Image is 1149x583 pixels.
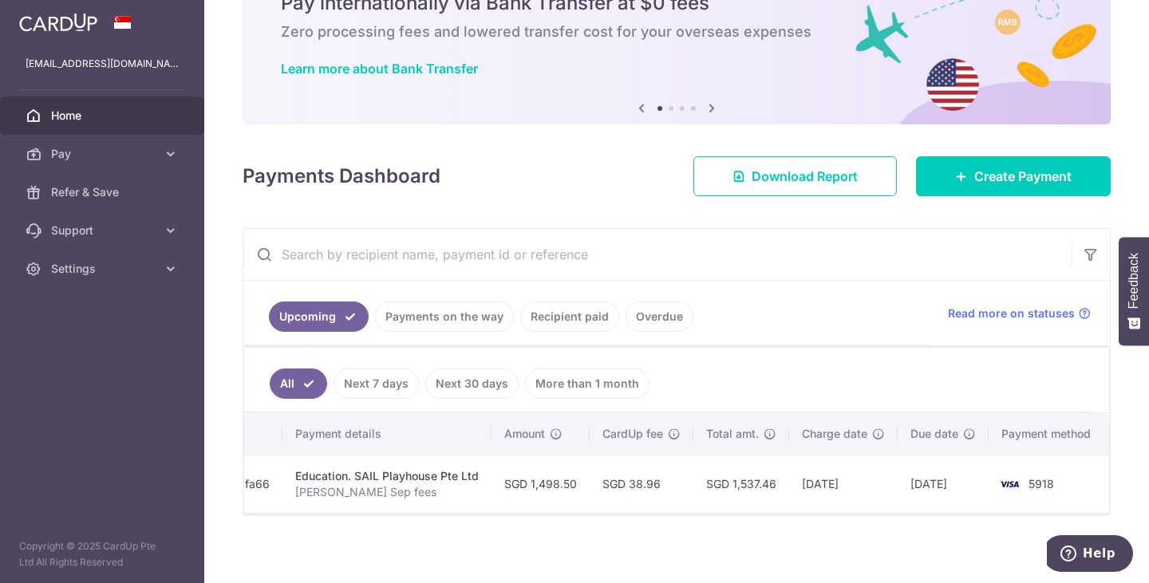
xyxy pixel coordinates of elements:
[693,156,897,196] a: Download Report
[910,426,958,442] span: Due date
[243,229,1072,280] input: Search by recipient name, payment id or reference
[948,305,1075,321] span: Read more on statuses
[51,108,156,124] span: Home
[51,184,156,200] span: Refer & Save
[520,301,619,332] a: Recipient paid
[974,167,1072,186] span: Create Payment
[269,301,369,332] a: Upcoming
[789,455,898,513] td: [DATE]
[270,368,327,399] a: All
[626,301,693,332] a: Overdue
[504,426,545,442] span: Amount
[993,475,1025,494] img: Bank Card
[26,56,179,72] p: [EMAIL_ADDRESS][DOMAIN_NAME]
[281,22,1072,41] h6: Zero processing fees and lowered transfer cost for your overseas expenses
[51,146,156,162] span: Pay
[1029,477,1054,490] span: 5918
[752,167,858,186] span: Download Report
[243,162,440,191] h4: Payments Dashboard
[525,368,650,399] a: More than 1 month
[989,413,1110,455] th: Payment method
[19,13,97,32] img: CardUp
[898,455,989,513] td: [DATE]
[51,261,156,277] span: Settings
[334,368,419,399] a: Next 7 days
[295,468,479,484] div: Education. SAIL Playhouse Pte Ltd
[51,223,156,238] span: Support
[282,413,492,455] th: Payment details
[693,455,789,513] td: SGD 1,537.46
[802,426,867,442] span: Charge date
[492,455,590,513] td: SGD 1,498.50
[1127,253,1141,309] span: Feedback
[916,156,1111,196] a: Create Payment
[590,455,693,513] td: SGD 38.96
[948,305,1091,321] a: Read more on statuses
[1047,535,1133,575] iframe: Opens a widget where you can find more information
[375,301,514,332] a: Payments on the way
[706,426,759,442] span: Total amt.
[602,426,663,442] span: CardUp fee
[295,484,479,500] p: [PERSON_NAME] Sep fees
[425,368,519,399] a: Next 30 days
[1119,237,1149,345] button: Feedback - Show survey
[281,61,478,77] a: Learn more about Bank Transfer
